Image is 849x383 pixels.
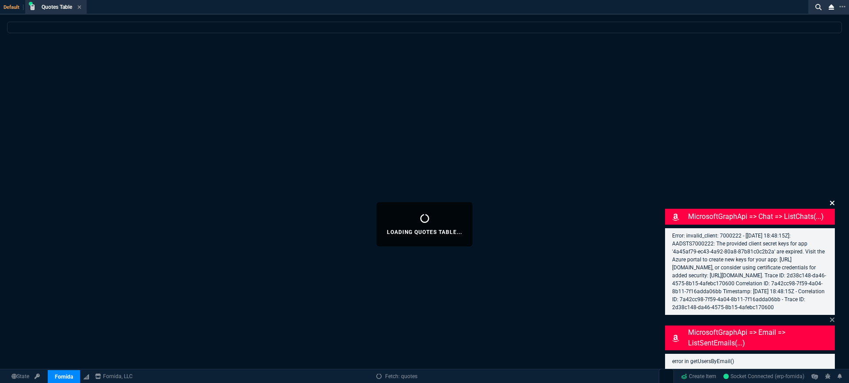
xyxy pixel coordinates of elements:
span: Default [4,4,23,10]
a: Create Item [677,370,720,383]
p: MicrosoftGraphApi => email => listSentEmails(...) [688,327,833,349]
p: Error: invalid_client: 7000222 - [[DATE] 18:48:15Z]: AADSTS7000222: The provided client secret ke... [672,232,828,311]
a: API TOKEN [32,372,42,380]
p: error in getUsersByEmail() [672,357,828,365]
p: Loading Quotes Table... [387,229,462,236]
a: msbcCompanyName [92,372,135,380]
nx-icon: Search [812,2,825,12]
span: Quotes Table [42,4,72,10]
nx-icon: Open New Tab [839,3,845,11]
nx-icon: Close Tab [77,4,81,11]
nx-icon: Close Workbench [825,2,838,12]
p: MicrosoftGraphApi => chat => listChats(...) [688,211,833,222]
a: Fetch: quotes [376,372,417,380]
span: Socket Connected (erp-fornida) [723,373,804,379]
a: Global State [9,372,32,380]
a: 6KCtdFjXz-IhobuGAACp [723,372,804,380]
